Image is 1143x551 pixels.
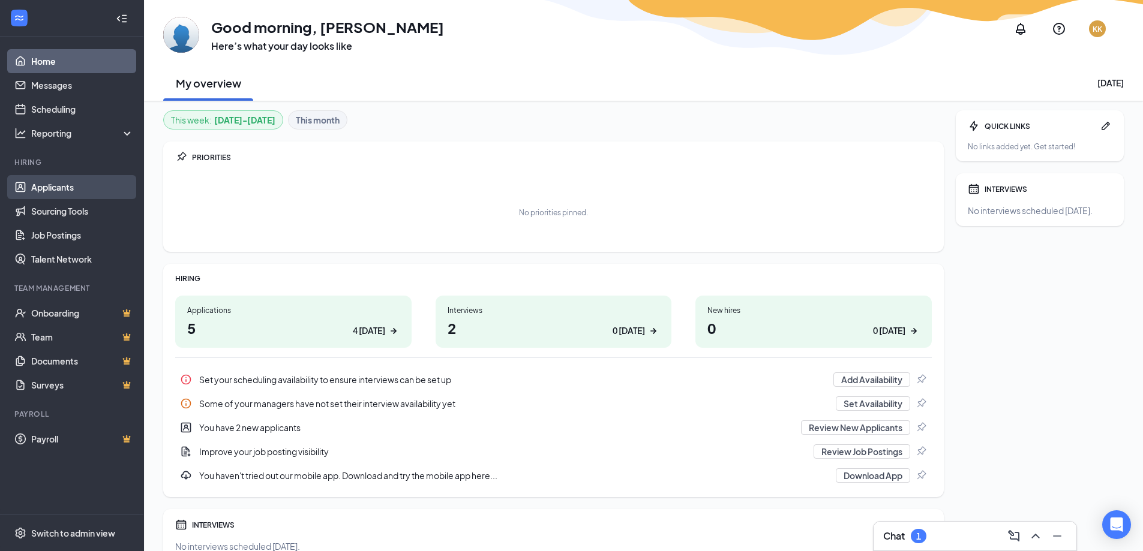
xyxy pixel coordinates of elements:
a: SurveysCrown [31,373,134,397]
a: UserEntityYou have 2 new applicantsReview New ApplicantsPin [175,415,932,439]
a: New hires00 [DATE]ArrowRight [695,296,932,348]
button: Review Job Postings [814,444,910,459]
b: This month [296,113,340,127]
svg: Pin [915,374,927,386]
h1: Good morning, [PERSON_NAME] [211,17,444,37]
a: Interviews20 [DATE]ArrowRight [436,296,672,348]
div: You haven't tried out our mobile app. Download and try the mobile app here... [199,469,829,481]
svg: Download [180,469,192,481]
svg: ComposeMessage [1007,529,1021,543]
a: Talent Network [31,247,134,271]
a: Messages [31,73,134,97]
h2: My overview [176,76,241,91]
svg: ArrowRight [647,325,659,337]
a: Sourcing Tools [31,199,134,223]
div: You have 2 new applicants [199,421,794,433]
div: You haven't tried out our mobile app. Download and try the mobile app here... [175,463,932,487]
div: 0 [DATE] [613,324,645,337]
div: New hires [707,305,920,315]
svg: WorkstreamLogo [13,12,25,24]
div: 0 [DATE] [873,324,905,337]
div: INTERVIEWS [985,184,1112,194]
a: DownloadYou haven't tried out our mobile app. Download and try the mobile app here...Download AppPin [175,463,932,487]
svg: Info [180,374,192,386]
div: Interviews [448,305,660,315]
svg: Pin [915,445,927,457]
svg: Notifications [1013,22,1028,36]
svg: Settings [14,527,26,539]
a: TeamCrown [31,325,134,349]
b: [DATE] - [DATE] [214,113,275,127]
svg: Info [180,398,192,410]
svg: QuestionInfo [1052,22,1066,36]
div: Hiring [14,157,131,167]
div: No priorities pinned. [519,207,588,218]
svg: Pen [1100,120,1112,132]
button: Minimize [1048,526,1067,546]
div: 4 [DATE] [353,324,385,337]
h1: 2 [448,318,660,338]
div: HIRING [175,273,932,284]
svg: Pin [175,151,187,163]
a: Job Postings [31,223,134,247]
div: Some of your managers have not set their interview availability yet [175,392,932,415]
div: No links added yet. Get started! [968,141,1112,152]
svg: Bolt [968,120,980,132]
div: Switch to admin view [31,527,115,539]
button: Review New Applicants [801,420,910,435]
a: InfoSome of your managers have not set their interview availability yetSet AvailabilityPin [175,392,932,415]
div: 1 [916,531,921,541]
div: Improve your job posting visibility [175,439,932,463]
div: Improve your job posting visibility [199,445,806,457]
h3: Chat [883,529,905,543]
a: Scheduling [31,97,134,121]
a: DocumentAddImprove your job posting visibilityReview Job PostingsPin [175,439,932,463]
div: INTERVIEWS [192,520,932,530]
svg: DocumentAdd [180,445,192,457]
svg: ArrowRight [908,325,920,337]
svg: Analysis [14,127,26,139]
button: ChevronUp [1026,526,1045,546]
div: You have 2 new applicants [175,415,932,439]
svg: Calendar [175,519,187,531]
div: QUICK LINKS [985,121,1095,131]
a: Applicants [31,175,134,199]
svg: Pin [915,398,927,410]
svg: Pin [915,469,927,481]
svg: Pin [915,421,927,433]
div: Open Intercom Messenger [1102,510,1131,539]
div: Set your scheduling availability to ensure interviews can be set up [175,368,932,392]
a: InfoSet your scheduling availability to ensure interviews can be set upAdd AvailabilityPin [175,368,932,392]
div: No interviews scheduled [DATE]. [968,204,1112,216]
svg: ChevronUp [1028,529,1043,543]
a: OnboardingCrown [31,301,134,325]
button: Download App [836,468,910,483]
div: Reporting [31,127,134,139]
div: Some of your managers have not set their interview availability yet [199,398,829,410]
div: KK [1093,24,1102,34]
svg: Calendar [968,183,980,195]
svg: ArrowRight [388,325,400,337]
div: [DATE] [1097,77,1124,89]
div: Team Management [14,283,131,293]
button: Add Availability [833,372,910,387]
img: Kelly Krabbenhoft [163,17,199,53]
h3: Here’s what your day looks like [211,40,444,53]
svg: Collapse [116,13,128,25]
div: Payroll [14,409,131,419]
div: This week : [171,113,275,127]
a: PayrollCrown [31,427,134,451]
div: Set your scheduling availability to ensure interviews can be set up [199,374,826,386]
svg: Minimize [1050,529,1064,543]
div: PRIORITIES [192,152,932,162]
a: Home [31,49,134,73]
div: Applications [187,305,400,315]
h1: 0 [707,318,920,338]
a: DocumentsCrown [31,349,134,373]
h1: 5 [187,318,400,338]
button: ComposeMessage [1004,526,1024,546]
button: Set Availability [836,396,910,411]
svg: UserEntity [180,421,192,433]
a: Applications54 [DATE]ArrowRight [175,296,412,348]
